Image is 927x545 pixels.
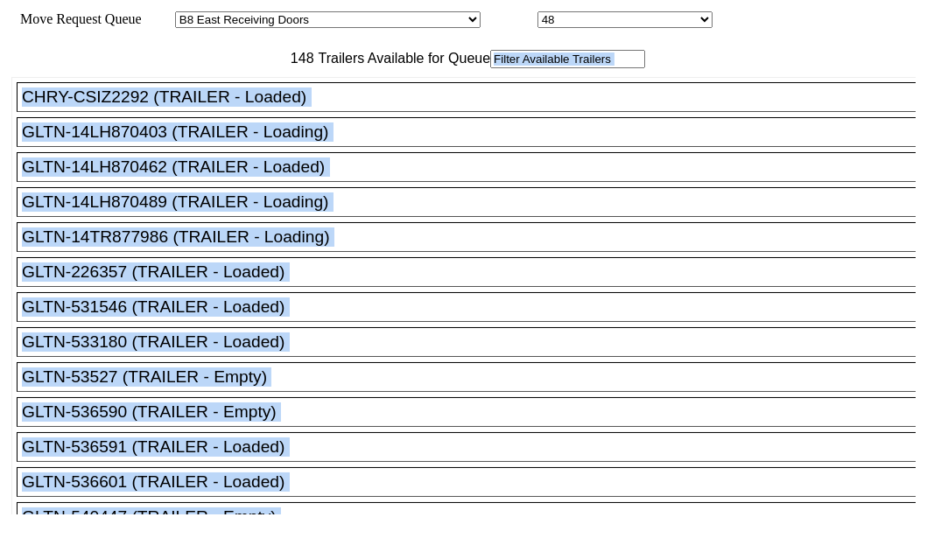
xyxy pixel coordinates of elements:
[22,437,926,457] div: GLTN-536591 (TRAILER - Loaded)
[282,51,314,66] span: 148
[484,11,534,26] span: Location
[22,472,926,492] div: GLTN-536601 (TRAILER - Loaded)
[22,262,926,282] div: GLTN-226357 (TRAILER - Loaded)
[22,332,926,352] div: GLTN-533180 (TRAILER - Loaded)
[22,297,926,317] div: GLTN-531546 (TRAILER - Loaded)
[22,87,926,107] div: CHRY-CSIZ2292 (TRAILER - Loaded)
[22,227,926,247] div: GLTN-14TR877986 (TRAILER - Loading)
[11,11,142,26] span: Move Request Queue
[22,507,926,527] div: GLTN-540447 (TRAILER - Empty)
[22,157,926,177] div: GLTN-14LH870462 (TRAILER - Loaded)
[22,122,926,142] div: GLTN-14LH870403 (TRAILER - Loading)
[22,402,926,422] div: GLTN-536590 (TRAILER - Empty)
[144,11,172,26] span: Area
[490,50,645,68] input: Filter Available Trailers
[22,367,926,387] div: GLTN-53527 (TRAILER - Empty)
[22,192,926,212] div: GLTN-14LH870489 (TRAILER - Loading)
[314,51,491,66] span: Trailers Available for Queue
